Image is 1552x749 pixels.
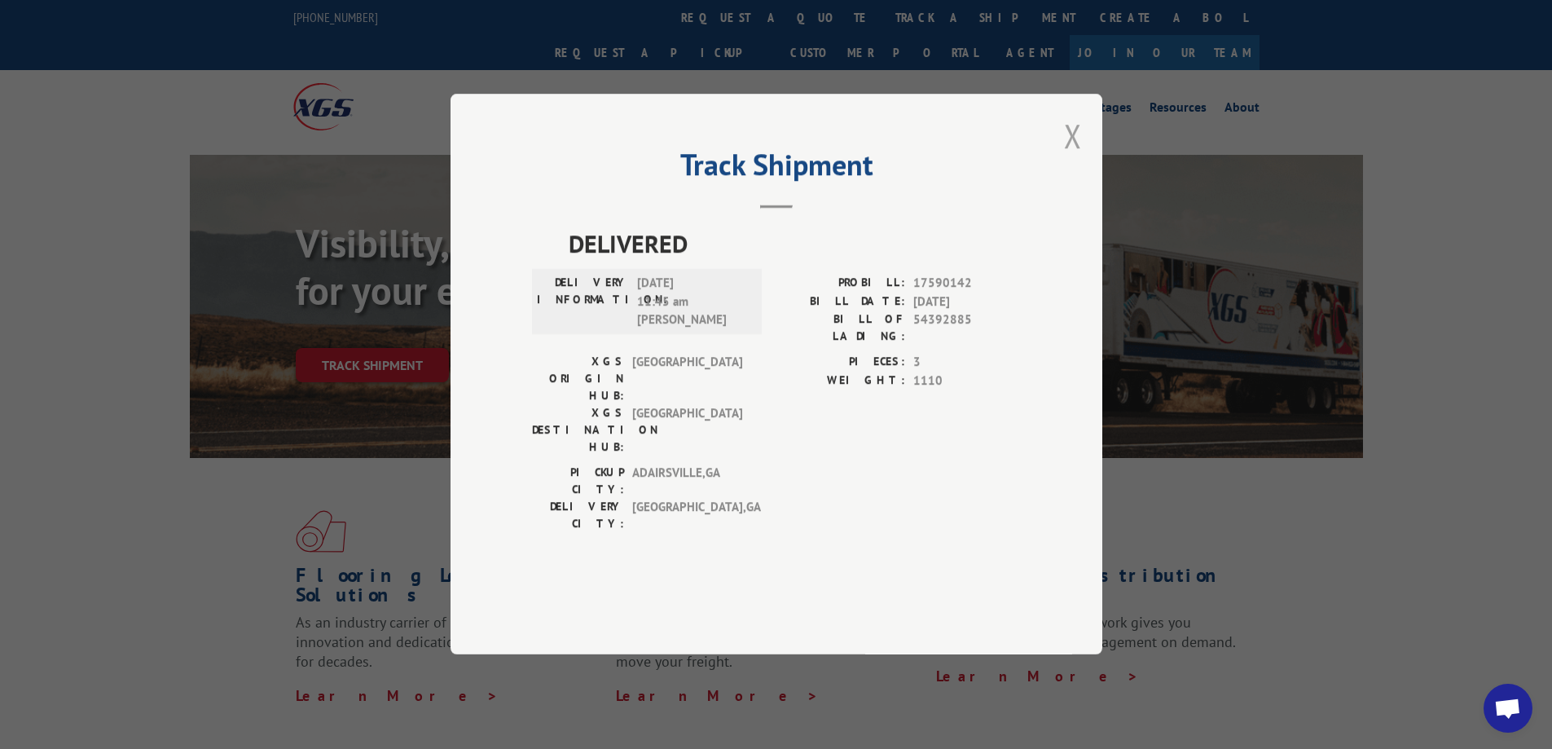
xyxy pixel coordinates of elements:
label: XGS DESTINATION HUB: [532,405,624,456]
span: [DATE] [913,293,1021,311]
label: DELIVERY INFORMATION: [537,275,629,330]
span: 54392885 [913,311,1021,346]
span: 1110 [913,372,1021,390]
h2: Track Shipment [532,153,1021,184]
label: PIECES: [776,354,905,372]
span: [GEOGRAPHIC_DATA] , GA [632,499,742,533]
label: PICKUP CITY: [532,465,624,499]
label: PROBILL: [776,275,905,293]
a: Open chat [1484,684,1532,733]
span: [GEOGRAPHIC_DATA] [632,405,742,456]
button: Close modal [1064,114,1082,157]
span: 17590142 [913,275,1021,293]
label: XGS ORIGIN HUB: [532,354,624,405]
span: [DATE] 11:45 am [PERSON_NAME] [637,275,747,330]
span: 3 [913,354,1021,372]
label: DELIVERY CITY: [532,499,624,533]
label: BILL DATE: [776,293,905,311]
label: BILL OF LADING: [776,311,905,346]
span: [GEOGRAPHIC_DATA] [632,354,742,405]
label: WEIGHT: [776,372,905,390]
span: DELIVERED [569,226,1021,262]
span: ADAIRSVILLE , GA [632,465,742,499]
